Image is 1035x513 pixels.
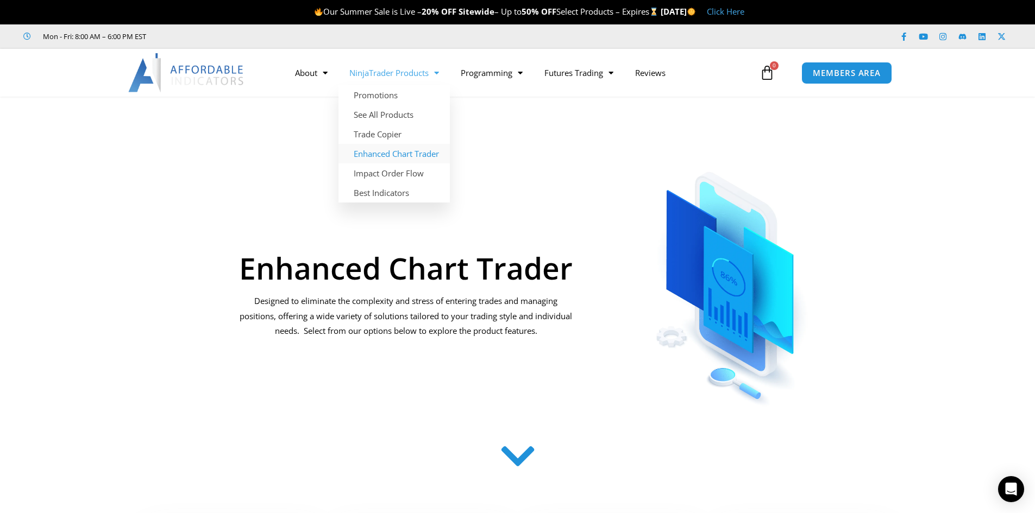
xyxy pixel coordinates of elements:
[534,60,624,85] a: Futures Trading
[650,8,658,16] img: ⌛
[284,60,338,85] a: About
[128,53,245,92] img: LogoAI | Affordable Indicators – NinjaTrader
[338,163,450,183] a: Impact Order Flow
[239,294,574,339] p: Designed to eliminate the complexity and stress of entering trades and managing positions, offeri...
[813,69,881,77] span: MEMBERS AREA
[239,253,574,283] h1: Enhanced Chart Trader
[315,8,323,16] img: 🔥
[338,105,450,124] a: See All Products
[338,85,450,202] ul: NinjaTrader Products
[998,476,1024,502] div: Open Intercom Messenger
[770,61,779,70] span: 0
[314,6,661,17] span: Our Summer Sale is Live – – Up to Select Products – Expires
[743,57,791,88] a: 0
[40,30,146,43] span: Mon - Fri: 8:00 AM – 6:00 PM EST
[620,145,843,410] img: ChartTrader | Affordable Indicators – NinjaTrader
[522,6,556,17] strong: 50% OFF
[161,31,324,42] iframe: Customer reviews powered by Trustpilot
[801,62,892,84] a: MEMBERS AREA
[687,8,695,16] img: 🌞
[450,60,534,85] a: Programming
[624,60,676,85] a: Reviews
[338,124,450,144] a: Trade Copier
[338,144,450,163] a: Enhanced Chart Trader
[338,183,450,202] a: Best Indicators
[661,6,696,17] strong: [DATE]
[338,85,450,105] a: Promotions
[707,6,744,17] a: Click Here
[459,6,494,17] strong: Sitewide
[338,60,450,85] a: NinjaTrader Products
[284,60,757,85] nav: Menu
[422,6,456,17] strong: 20% OFF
